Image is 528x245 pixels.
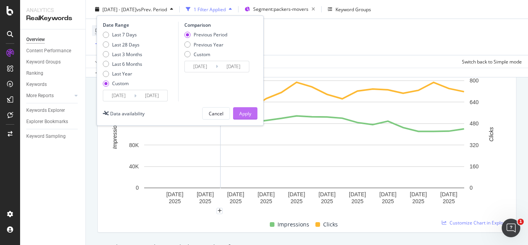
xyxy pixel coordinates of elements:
button: Keyword Groups [325,3,374,15]
div: 1 Filter Applied [194,6,226,12]
text: [DATE] [380,191,397,197]
span: 1 [518,219,524,225]
div: Previous Period [194,31,227,38]
div: Switch back to Simple mode [462,58,522,65]
a: Content Performance [26,47,80,55]
div: Last 28 Days [112,41,140,48]
button: Apply [92,55,114,68]
input: Start Date [185,61,216,72]
div: Keyword Groups [336,6,371,12]
div: Last Year [112,70,132,77]
span: Device [95,27,110,34]
div: Last 7 Days [112,31,137,38]
text: 0 [470,185,473,191]
text: 2025 [260,198,272,204]
text: [DATE] [197,191,214,197]
text: 640 [470,99,479,105]
button: Switch back to Simple mode [459,55,522,68]
div: Analytics [26,6,79,14]
text: 2025 [351,198,363,204]
div: Keywords Explorer [26,106,65,115]
text: [DATE] [440,191,457,197]
text: [DATE] [288,191,305,197]
text: 800 [470,77,479,84]
div: Previous Year [194,41,223,48]
span: Customize Chart in Explorer [450,219,510,226]
text: 160 [470,163,479,170]
div: Previous Year [184,41,227,48]
div: Content Performance [26,47,71,55]
div: Explorer Bookmarks [26,118,68,126]
text: [DATE] [166,191,183,197]
div: RealKeywords [26,14,79,23]
text: [DATE] [410,191,427,197]
a: Overview [26,36,80,44]
div: Apply [239,110,251,117]
span: Clicks [323,220,338,229]
div: Custom [103,80,142,87]
svg: A chart. [104,77,504,211]
button: Add Filter [92,39,123,49]
span: [DATE] - [DATE] [102,6,136,12]
iframe: Intercom live chat [502,219,520,237]
span: Impressions [278,220,309,229]
span: vs Prev. Period [136,6,167,12]
a: Ranking [26,69,80,77]
text: 2025 [291,198,303,204]
div: Keywords [26,81,47,89]
div: Last 7 Days [103,31,142,38]
div: Keyword Sampling [26,132,66,140]
span: Segment: packers-movers [253,6,308,12]
div: Keyword Groups [26,58,61,66]
text: 2025 [230,198,242,204]
text: 2025 [169,198,181,204]
text: 2025 [321,198,333,204]
div: More Reports [26,92,54,100]
button: 1 Filter Applied [183,3,235,15]
text: [DATE] [349,191,366,197]
text: 320 [470,142,479,148]
text: 2025 [412,198,424,204]
text: [DATE] [319,191,336,197]
div: Last 6 Months [112,61,142,67]
button: Segment:packers-movers [242,3,318,15]
text: 2025 [199,198,211,204]
div: Comparison [184,22,252,28]
button: [DATE] - [DATE]vsPrev. Period [92,3,176,15]
a: Explorer Bookmarks [26,118,80,126]
button: Cancel [202,107,230,120]
div: Last 28 Days [103,41,142,48]
div: Cancel [209,110,223,117]
div: plus [216,208,223,214]
text: 2025 [443,198,455,204]
text: 0 [136,185,139,191]
a: Keywords Explorer [26,106,80,115]
a: Keyword Sampling [26,132,80,140]
div: Custom [112,80,129,87]
text: 80K [129,142,139,148]
div: Previous Period [184,31,227,38]
div: Overview [26,36,45,44]
input: Start Date [103,90,134,101]
input: End Date [136,90,167,101]
a: Customize Chart in Explorer [442,219,510,226]
text: 480 [470,120,479,127]
text: Clicks [488,127,494,141]
div: Last Year [103,70,142,77]
input: End Date [218,61,249,72]
div: Date Range [103,22,176,28]
text: [DATE] [227,191,244,197]
div: Ranking [26,69,43,77]
div: Custom [194,51,210,57]
a: Keywords [26,81,80,89]
text: 120K [126,120,139,127]
div: Custom [184,51,227,57]
text: 2025 [382,198,394,204]
text: [DATE] [258,191,275,197]
div: Last 3 Months [103,51,142,57]
a: More Reports [26,92,72,100]
text: 40K [129,163,139,170]
a: Keyword Groups [26,58,80,66]
text: Impressions [112,120,118,149]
